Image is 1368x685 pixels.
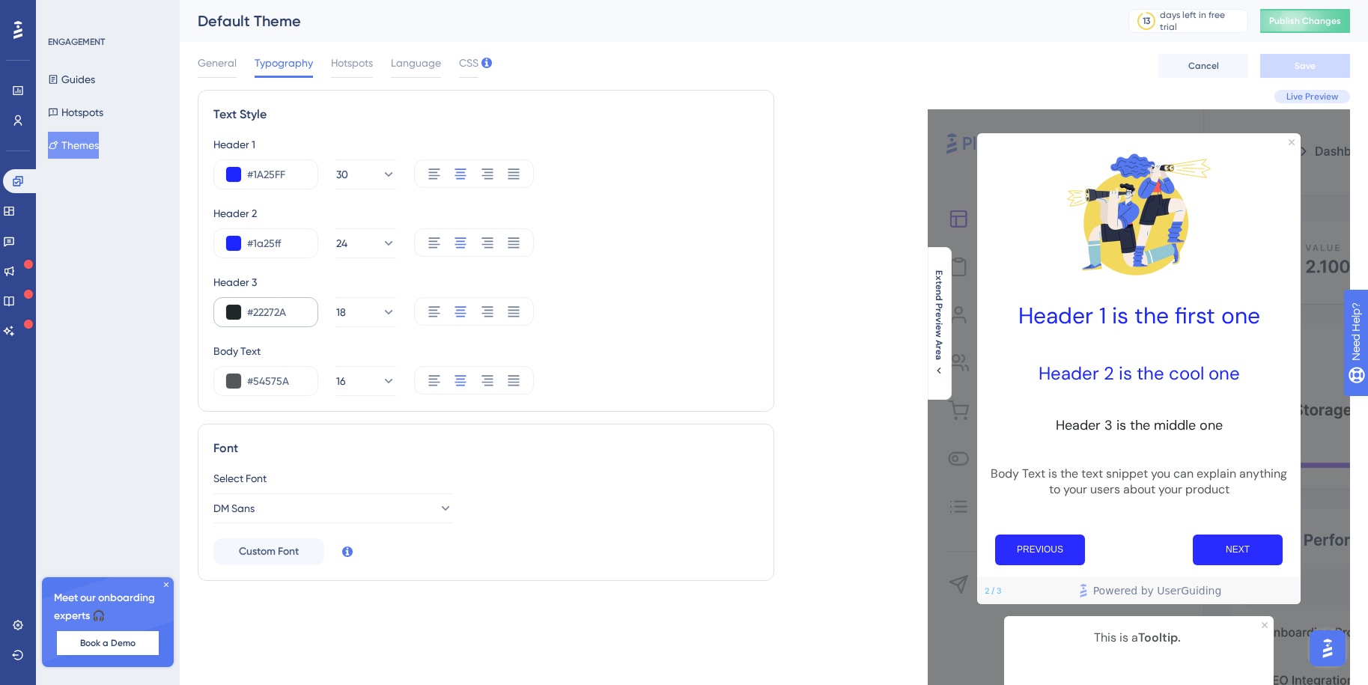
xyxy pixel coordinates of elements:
div: Step 2 of 3 [985,585,1002,597]
span: 16 [336,372,346,390]
span: Need Help? [35,4,94,22]
button: 30 [336,159,396,189]
h2: Header 2 is the cool one [989,362,1289,385]
button: Cancel [1158,54,1248,78]
div: Header 2 [213,204,759,222]
div: Close Preview [1289,139,1295,145]
span: Typography [255,54,313,72]
iframe: UserGuiding AI Assistant Launcher [1305,626,1350,671]
button: Themes [48,132,99,159]
button: Previous [995,535,1085,565]
span: General [198,54,237,72]
div: ENGAGEMENT [48,36,105,48]
button: Hotspots [48,99,103,126]
div: Text Style [213,106,759,124]
b: Tooltip. [1138,630,1181,645]
span: Extend Preview Area [933,270,945,360]
span: Publish Changes [1269,15,1341,27]
span: 30 [336,165,348,183]
div: Header 3 [213,273,759,291]
div: Select Font [213,469,759,487]
button: Book a Demo [57,631,159,655]
div: 13 [1143,15,1150,27]
button: Extend Preview Area [927,270,951,377]
div: Header 1 [213,136,759,153]
span: Powered by UserGuiding [1093,582,1222,600]
button: 16 [336,366,396,396]
div: days left in free trial [1160,9,1243,33]
span: CSS [459,54,478,72]
p: This is a [1016,628,1262,648]
p: Body Text is the text snippet you can explain anything to your users about your product [989,466,1289,497]
div: Footer [977,577,1301,604]
div: Body Text [213,342,759,360]
button: 18 [336,297,396,327]
button: Guides [48,66,95,93]
span: Live Preview [1286,91,1338,103]
button: Custom Font [213,538,324,565]
span: Custom Font [239,543,299,561]
img: Modal Media [1064,139,1214,289]
span: 18 [336,303,346,321]
h3: Header 3 is the middle one [989,416,1289,434]
span: Cancel [1188,60,1219,72]
button: Publish Changes [1260,9,1350,33]
div: Default Theme [198,10,1091,31]
button: DM Sans [213,493,453,523]
button: 24 [336,228,396,258]
span: 24 [336,234,347,252]
span: Hotspots [331,54,373,72]
span: Save [1295,60,1316,72]
div: Close Preview [1262,622,1268,628]
h1: Header 1 is the first one [989,301,1289,330]
button: Next [1193,535,1283,565]
span: Book a Demo [80,637,136,649]
span: Meet our onboarding experts 🎧 [54,589,162,625]
span: Language [391,54,441,72]
div: Font [213,439,759,457]
button: Save [1260,54,1350,78]
span: DM Sans [213,499,255,517]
